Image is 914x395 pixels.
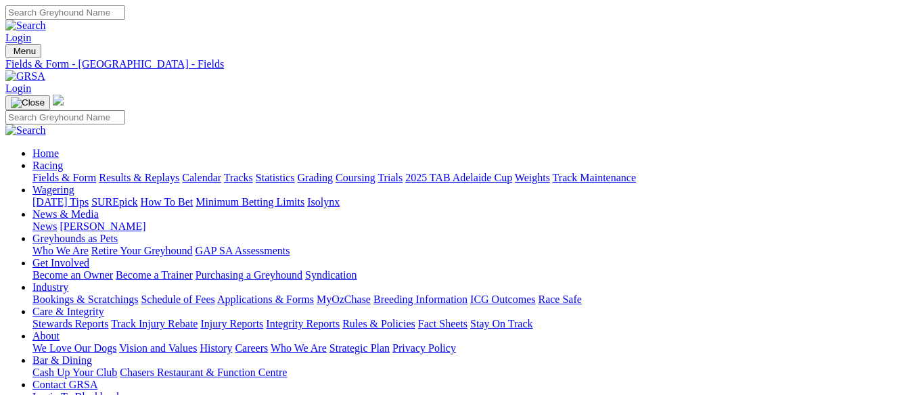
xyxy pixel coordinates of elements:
a: Grading [298,172,333,183]
div: Bar & Dining [32,367,909,379]
a: Become an Owner [32,269,113,281]
div: Get Involved [32,269,909,281]
div: Industry [32,294,909,306]
span: Menu [14,46,36,56]
a: Greyhounds as Pets [32,233,118,244]
a: Industry [32,281,68,293]
a: Weights [515,172,550,183]
a: Get Involved [32,257,89,269]
a: Track Injury Rebate [111,318,198,329]
a: Care & Integrity [32,306,104,317]
a: Bookings & Scratchings [32,294,138,305]
div: Racing [32,172,909,184]
a: Who We Are [271,342,327,354]
a: 2025 TAB Adelaide Cup [405,172,512,183]
img: Close [11,97,45,108]
a: Injury Reports [200,318,263,329]
a: Statistics [256,172,295,183]
a: Careers [235,342,268,354]
a: Vision and Values [119,342,197,354]
a: Privacy Policy [392,342,456,354]
a: Wagering [32,184,74,195]
a: MyOzChase [317,294,371,305]
a: Purchasing a Greyhound [196,269,302,281]
a: Bar & Dining [32,354,92,366]
a: Stay On Track [470,318,532,329]
a: About [32,330,60,342]
a: We Love Our Dogs [32,342,116,354]
div: News & Media [32,220,909,233]
a: News [32,220,57,232]
a: Breeding Information [373,294,467,305]
a: Applications & Forms [217,294,314,305]
a: History [200,342,232,354]
a: Syndication [305,269,357,281]
a: Schedule of Fees [141,294,214,305]
a: Strategic Plan [329,342,390,354]
a: [DATE] Tips [32,196,89,208]
a: Fields & Form - [GEOGRAPHIC_DATA] - Fields [5,58,909,70]
a: ICG Outcomes [470,294,535,305]
a: Track Maintenance [553,172,636,183]
a: Cash Up Your Club [32,367,117,378]
a: Coursing [336,172,375,183]
a: Become a Trainer [116,269,193,281]
div: About [32,342,909,354]
a: Login [5,83,31,94]
a: Tracks [224,172,253,183]
a: GAP SA Assessments [196,245,290,256]
input: Search [5,110,125,124]
a: Fact Sheets [418,318,467,329]
a: Stewards Reports [32,318,108,329]
button: Toggle navigation [5,95,50,110]
div: Wagering [32,196,909,208]
a: SUREpick [91,196,137,208]
a: Rules & Policies [342,318,415,329]
a: Calendar [182,172,221,183]
a: Integrity Reports [266,318,340,329]
a: How To Bet [141,196,193,208]
img: GRSA [5,70,45,83]
a: Chasers Restaurant & Function Centre [120,367,287,378]
button: Toggle navigation [5,44,41,58]
div: Greyhounds as Pets [32,245,909,257]
a: Retire Your Greyhound [91,245,193,256]
a: Race Safe [538,294,581,305]
a: Who We Are [32,245,89,256]
input: Search [5,5,125,20]
a: [PERSON_NAME] [60,220,145,232]
img: Search [5,124,46,137]
a: Results & Replays [99,172,179,183]
img: Search [5,20,46,32]
a: Racing [32,160,63,171]
img: logo-grsa-white.png [53,95,64,106]
div: Care & Integrity [32,318,909,330]
a: Isolynx [307,196,340,208]
a: News & Media [32,208,99,220]
a: Contact GRSA [32,379,97,390]
a: Trials [378,172,403,183]
a: Home [32,147,59,159]
a: Minimum Betting Limits [196,196,304,208]
a: Fields & Form [32,172,96,183]
a: Login [5,32,31,43]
